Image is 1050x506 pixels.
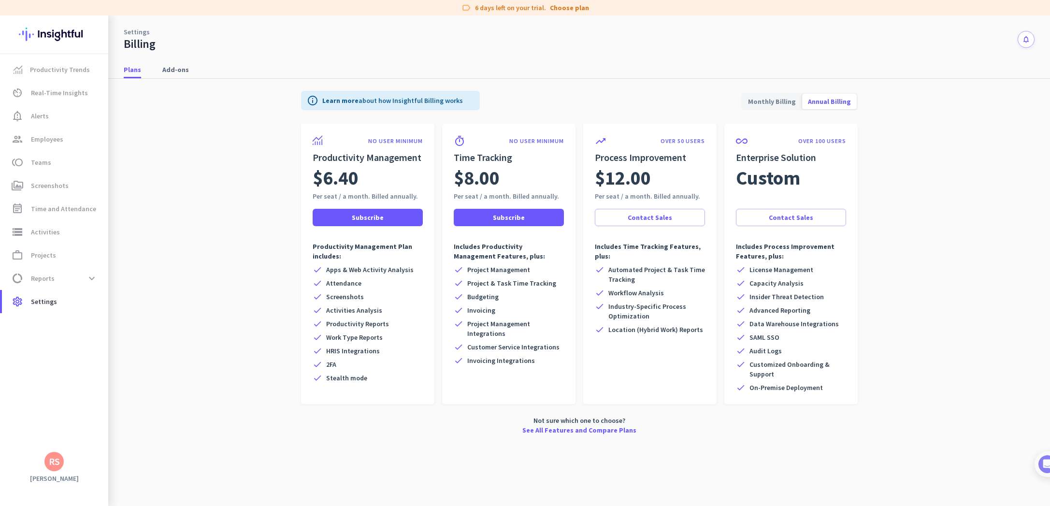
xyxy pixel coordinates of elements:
[608,265,705,284] span: Automated Project & Task Time Tracking
[313,209,423,226] button: Subscribe
[2,290,108,313] a: settingsSettings
[368,137,423,145] p: NO USER MINIMUM
[749,278,804,288] span: Capacity Analysis
[454,278,463,288] i: check
[467,305,495,315] span: Invoicing
[509,137,564,145] p: NO USER MINIMUM
[313,333,322,342] i: check
[30,64,90,75] span: Productivity Trends
[749,292,824,302] span: Insider Threat Detection
[2,58,108,81] a: menu-itemProductivity Trends
[608,302,705,321] span: Industry-Specific Process Optimization
[19,15,89,53] img: Insightful logo
[313,319,322,329] i: check
[12,110,23,122] i: notification_important
[454,242,564,261] p: Includes Productivity Management Features, plus:
[326,319,389,329] span: Productivity Reports
[31,133,63,145] span: Employees
[595,209,705,226] button: Contact Sales
[326,346,380,356] span: HRIS Integrations
[322,96,463,105] p: about how Insightful Billing works
[736,164,800,191] span: Custom
[1018,31,1035,48] button: notifications
[749,333,779,342] span: SAML SSO
[31,180,69,191] span: Screenshots
[749,319,839,329] span: Data Warehouse Integrations
[2,174,108,197] a: perm_mediaScreenshots
[313,305,322,315] i: check
[322,96,359,105] a: Learn more
[31,296,57,307] span: Settings
[454,356,463,365] i: check
[736,383,746,392] i: check
[12,203,23,215] i: event_note
[749,305,810,315] span: Advanced Reporting
[31,203,96,215] span: Time and Attendance
[2,197,108,220] a: event_noteTime and Attendance
[749,383,823,392] span: On-Premise Deployment
[454,292,463,302] i: check
[736,265,746,275] i: check
[467,265,530,275] span: Project Management
[749,346,782,356] span: Audit Logs
[12,87,23,99] i: av_timer
[313,191,423,201] div: Per seat / a month. Billed annually.
[31,273,55,284] span: Reports
[454,164,500,191] span: $8.00
[454,151,564,164] h2: Time Tracking
[12,273,23,284] i: data_usage
[1022,35,1030,43] i: notifications
[595,288,604,298] i: check
[326,333,383,342] span: Work Type Reports
[313,164,359,191] span: $6.40
[769,213,813,222] span: Contact Sales
[454,342,463,352] i: check
[313,346,322,356] i: check
[454,305,463,315] i: check
[736,242,846,261] p: Includes Process Improvement Features, plus:
[661,137,705,145] p: OVER 50 USERS
[595,265,604,275] i: check
[49,457,60,466] div: RS
[736,292,746,302] i: check
[461,3,471,13] i: label
[326,265,414,275] span: Apps & Web Activity Analysis
[628,213,672,222] span: Contact Sales
[550,3,589,13] a: Choose plan
[313,360,322,369] i: check
[736,360,746,369] i: check
[749,360,846,379] span: Customized Onboarding & Support
[595,164,651,191] span: $12.00
[454,209,564,226] button: Subscribe
[467,356,535,365] span: Invoicing Integrations
[595,135,606,147] i: trending_up
[313,278,322,288] i: check
[798,137,846,145] p: OVER 100 USERS
[31,226,60,238] span: Activities
[326,360,336,369] span: 2FA
[12,133,23,145] i: group
[454,135,465,147] i: timer
[313,292,322,302] i: check
[31,87,88,99] span: Real-Time Insights
[2,151,108,174] a: tollTeams
[313,373,322,383] i: check
[124,27,150,37] a: Settings
[736,346,746,356] i: check
[454,265,463,275] i: check
[313,135,322,145] img: product-icon
[736,151,846,164] h2: Enterprise Solution
[2,104,108,128] a: notification_importantAlerts
[124,65,141,74] span: Plans
[533,416,625,425] span: Not sure which one to choose?
[736,135,748,147] i: all_inclusive
[2,81,108,104] a: av_timerReal-Time Insights
[736,209,846,226] button: Contact Sales
[736,278,746,288] i: check
[736,305,746,315] i: check
[83,270,101,287] button: expand_more
[454,319,463,329] i: check
[12,157,23,168] i: toll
